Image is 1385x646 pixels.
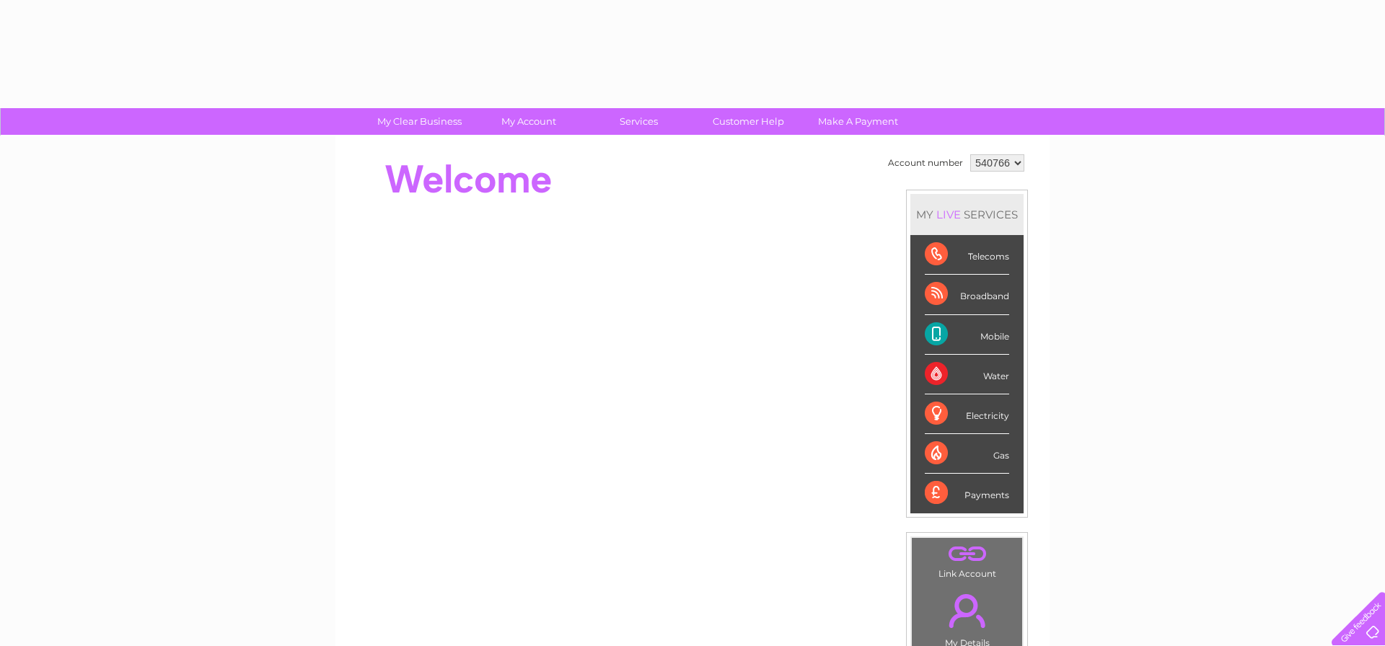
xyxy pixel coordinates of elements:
div: Gas [925,434,1009,474]
div: Mobile [925,315,1009,355]
div: LIVE [933,208,964,221]
a: Customer Help [689,108,808,135]
a: My Account [470,108,589,135]
div: Broadband [925,275,1009,314]
td: Link Account [911,537,1023,583]
div: Payments [925,474,1009,513]
td: Account number [884,151,967,175]
div: Telecoms [925,235,1009,275]
a: My Clear Business [360,108,479,135]
div: MY SERVICES [910,194,1024,235]
a: . [915,541,1019,567]
a: Make A Payment [799,108,918,135]
div: Water [925,355,1009,394]
a: Services [579,108,698,135]
a: . [915,585,1019,636]
div: Electricity [925,394,1009,434]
